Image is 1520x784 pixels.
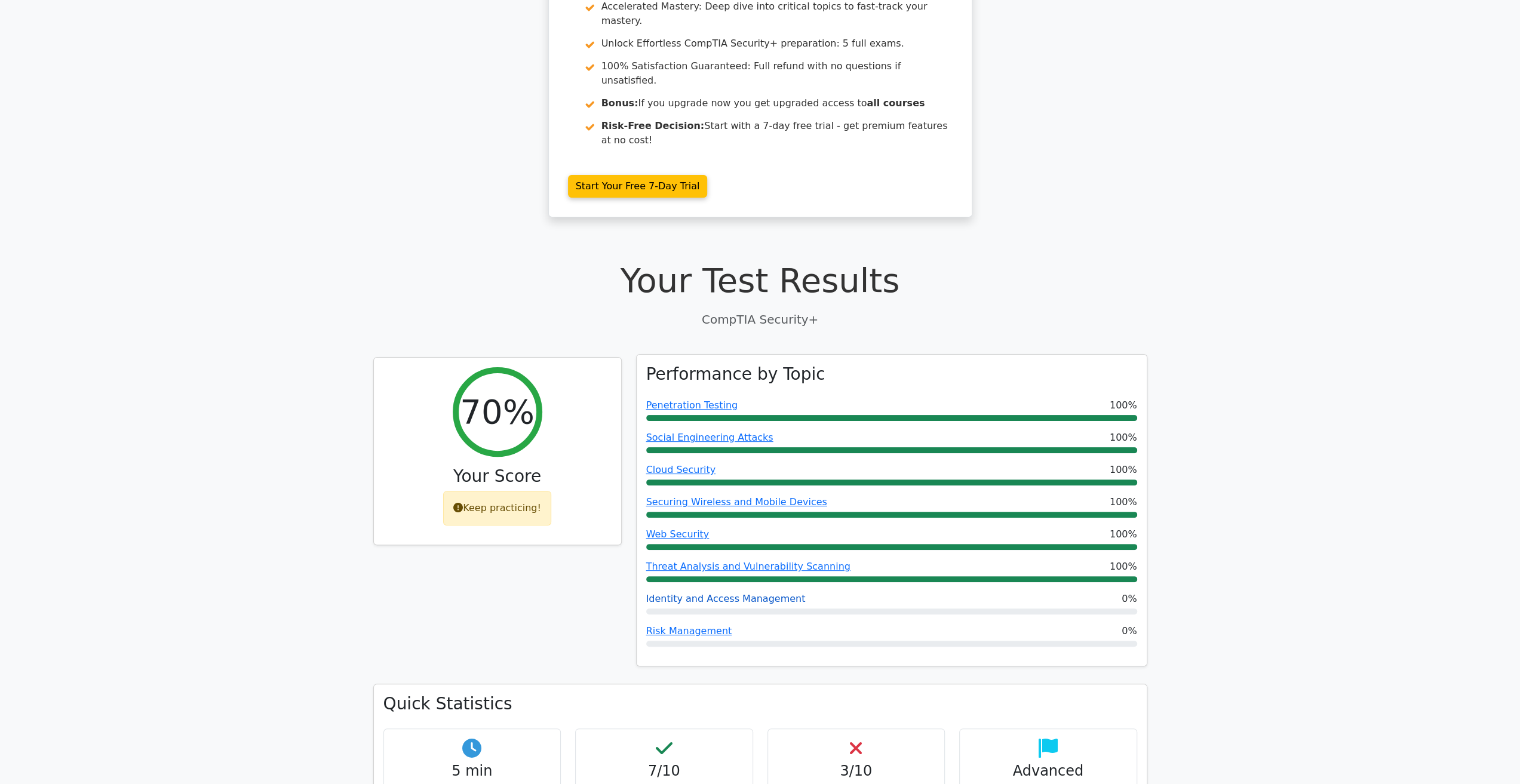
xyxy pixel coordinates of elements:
h4: 5 min [394,763,551,780]
a: Web Security [646,528,710,540]
a: Risk Management [646,625,732,637]
h1: Your Test Results [373,260,1147,300]
div: Keep practicing! [443,491,551,525]
h2: 70% [460,392,534,432]
a: Threat Analysis and Vulnerability Scanning [646,561,850,572]
span: 100% [1110,527,1137,542]
span: 100% [1110,463,1137,477]
h3: Quick Statistics [383,694,1137,714]
p: CompTIA Security+ [373,310,1147,328]
a: Cloud Security [646,464,716,475]
span: 100% [1110,495,1137,509]
a: Start Your Free 7-Day Trial [568,175,708,198]
h4: 7/10 [585,763,743,780]
span: 100% [1110,398,1137,413]
span: 0% [1122,592,1137,606]
h4: Advanced [969,763,1127,780]
a: Social Engineering Attacks [646,432,773,443]
a: Identity and Access Management [646,593,806,604]
span: 100% [1110,559,1137,574]
h3: Your Score [383,466,612,487]
span: 100% [1110,431,1137,445]
h3: Performance by Topic [646,364,825,385]
span: 0% [1122,624,1137,638]
a: Penetration Testing [646,399,738,411]
h4: 3/10 [778,763,935,780]
a: Securing Wireless and Mobile Devices [646,496,827,508]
